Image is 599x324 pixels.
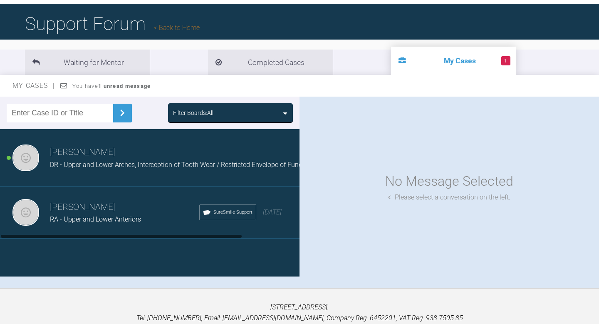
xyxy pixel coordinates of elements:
strong: 1 unread message [98,83,151,89]
span: 1 [501,56,510,65]
span: SureSmile Support [213,209,252,216]
img: chevronRight.28bd32b0.svg [116,106,129,120]
input: Enter Case ID or Title [7,104,113,122]
li: Completed Cases [208,50,333,75]
span: DR - Upper and Lower Arches, Interception of Tooth Wear / Restricted Envelope of Function [50,161,313,169]
img: Andrew El-Miligy [12,145,39,171]
a: Back to Home [154,24,200,32]
span: RA - Upper and Lower Anteriors [50,215,141,223]
p: [STREET_ADDRESS]. Tel: [PHONE_NUMBER], Email: [EMAIL_ADDRESS][DOMAIN_NAME], Company Reg: 6452201,... [13,302,586,323]
li: My Cases [391,47,516,75]
h3: [PERSON_NAME] [50,200,199,214]
img: Andrew El-Miligy [12,199,39,226]
li: Waiting for Mentor [25,50,150,75]
h1: Support Forum [25,9,200,38]
span: My Cases [12,82,55,90]
h3: [PERSON_NAME] [50,145,313,160]
div: No Message Selected [385,171,513,192]
span: You have [72,83,151,89]
div: Please select a conversation on the left. [388,192,510,203]
div: Filter Boards: All [173,108,213,117]
span: [DATE] [263,208,282,216]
